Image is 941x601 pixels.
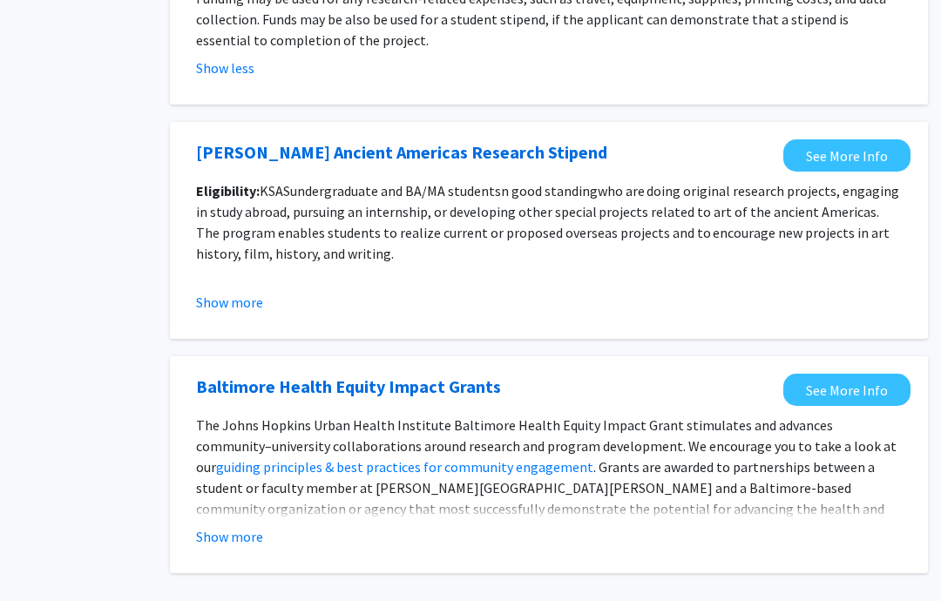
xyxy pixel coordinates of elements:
button: Show less [196,57,254,78]
iframe: Chat [13,523,74,588]
a: guiding principles & best practices for community engagement [216,458,593,476]
button: Show more [196,292,263,313]
a: Opens in a new tab [196,374,501,400]
a: Opens in a new tab [196,139,607,165]
button: Show more [196,526,263,547]
span: undergraduate and BA/MA students [290,182,501,199]
a: Opens in a new tab [783,139,911,172]
a: Opens in a new tab [783,374,911,406]
p: KSAS n good standing [196,180,902,264]
strong: Eligibility: [196,182,260,199]
span: The Johns Hopkins Urban Health Institute Baltimore Health Equity Impact Grant stimulates and adva... [196,416,897,476]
